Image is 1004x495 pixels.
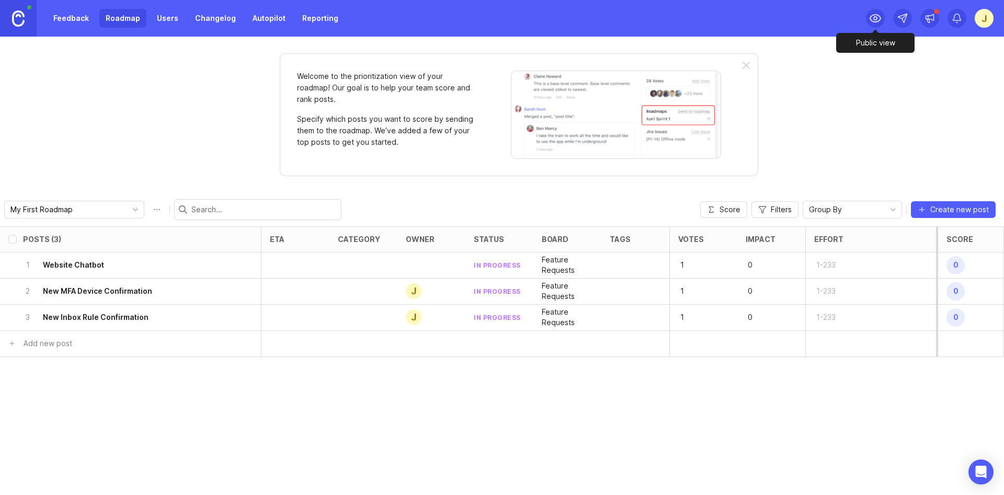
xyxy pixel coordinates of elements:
[406,309,421,325] div: J
[47,9,95,28] a: Feedback
[23,286,32,296] p: 2
[511,71,721,159] img: When viewing a post, you can send it to a roadmap
[678,284,711,298] p: 1
[127,205,144,214] svg: toggle icon
[678,258,711,272] p: 1
[803,201,902,218] div: toggle menu
[946,282,965,301] span: 0
[10,204,126,215] input: My First Roadmap
[542,255,593,275] p: Feature Requests
[99,9,146,28] a: Roadmap
[814,258,847,272] p: 1-233
[296,9,345,28] a: Reporting
[246,9,292,28] a: Autopilot
[297,113,475,148] p: Specify which posts you want to score by sending them to the roadmap. We’ve added a few of your t...
[720,204,740,215] span: Score
[814,284,847,298] p: 1-233
[474,261,521,270] div: in progress
[678,235,704,243] div: Votes
[24,338,72,349] div: Add new post
[474,287,521,296] div: in progress
[911,201,996,218] button: Create new post
[23,252,232,278] button: 1Website Chatbot
[23,260,32,270] p: 1
[814,310,847,325] p: 1-233
[406,283,421,299] div: J
[189,9,242,28] a: Changelog
[968,459,994,485] div: Open Intercom Messenger
[151,9,185,28] a: Users
[814,235,843,243] div: Effort
[751,201,798,218] button: Filters
[4,201,144,218] div: toggle menu
[809,204,842,215] span: Group By
[746,310,778,325] p: 0
[746,258,778,272] p: 0
[836,33,915,53] div: Public view
[23,312,32,323] p: 3
[542,235,568,243] div: board
[610,235,631,243] div: tags
[12,10,25,27] img: Canny Home
[946,256,965,274] span: 0
[542,307,593,328] p: Feature Requests
[406,235,435,243] div: owner
[149,201,165,218] button: Roadmap options
[885,205,902,214] svg: toggle icon
[43,260,104,270] h6: Website Chatbot
[746,284,778,298] p: 0
[43,312,149,323] h6: New Inbox Rule Confirmation
[946,235,973,243] div: Score
[678,310,711,325] p: 1
[975,9,994,28] button: J
[771,204,792,215] span: Filters
[946,308,965,327] span: 0
[474,313,521,322] div: in progress
[43,286,152,296] h6: New MFA Device Confirmation
[23,279,232,304] button: 2New MFA Device Confirmation
[542,281,593,302] p: Feature Requests
[746,235,775,243] div: Impact
[700,201,747,218] button: Score
[474,235,504,243] div: status
[297,71,475,105] p: Welcome to the prioritization view of your roadmap! Our goal is to help your team score and rank ...
[338,235,380,243] div: category
[23,305,232,330] button: 3New Inbox Rule Confirmation
[930,204,989,215] span: Create new post
[191,204,337,215] input: Search...
[23,235,61,243] div: Posts (3)
[270,235,284,243] div: eta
